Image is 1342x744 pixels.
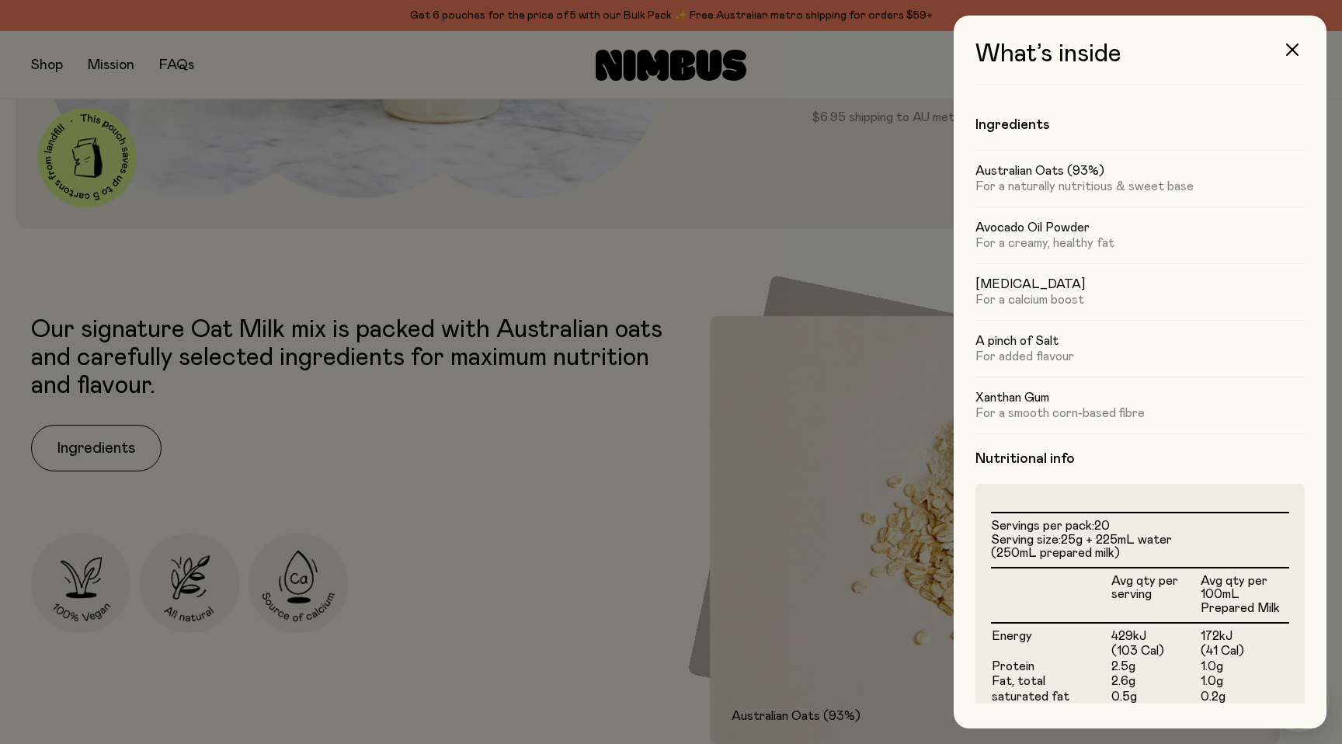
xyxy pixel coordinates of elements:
[1200,623,1289,645] td: 172kJ
[975,40,1305,85] h3: What’s inside
[975,179,1305,194] p: For a naturally nutritious & sweet base
[1111,568,1200,623] th: Avg qty per serving
[1111,644,1200,659] td: (103 Cal)
[1200,659,1289,675] td: 1.0g
[992,630,1032,642] span: Energy
[991,520,1289,534] li: Servings per pack:
[975,292,1305,308] p: For a calcium boost
[992,690,1069,703] span: saturated fat
[1111,659,1200,675] td: 2.5g
[1200,674,1289,690] td: 1.0g
[975,349,1305,364] p: For added flavour
[975,390,1305,405] h5: Xanthan Gum
[1200,568,1289,623] th: Avg qty per 100mL Prepared Milk
[1111,623,1200,645] td: 429kJ
[1094,520,1110,532] span: 20
[991,534,1172,560] span: 25g + 225mL water (250mL prepared milk)
[992,675,1045,687] span: Fat, total
[975,220,1305,235] h5: Avocado Oil Powder
[1111,674,1200,690] td: 2.6g
[975,163,1305,179] h5: Australian Oats (93%)
[1200,644,1289,659] td: (41 Cal)
[975,450,1305,468] h4: Nutritional info
[1200,690,1289,705] td: 0.2g
[975,333,1305,349] h5: A pinch of Salt
[975,235,1305,251] p: For a creamy, healthy fat
[992,660,1034,673] span: Protein
[975,116,1305,134] h4: Ingredients
[975,405,1305,421] p: For a smooth corn-based fibre
[991,534,1289,561] li: Serving size:
[975,276,1305,292] h5: [MEDICAL_DATA]
[1111,690,1200,705] td: 0.5g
